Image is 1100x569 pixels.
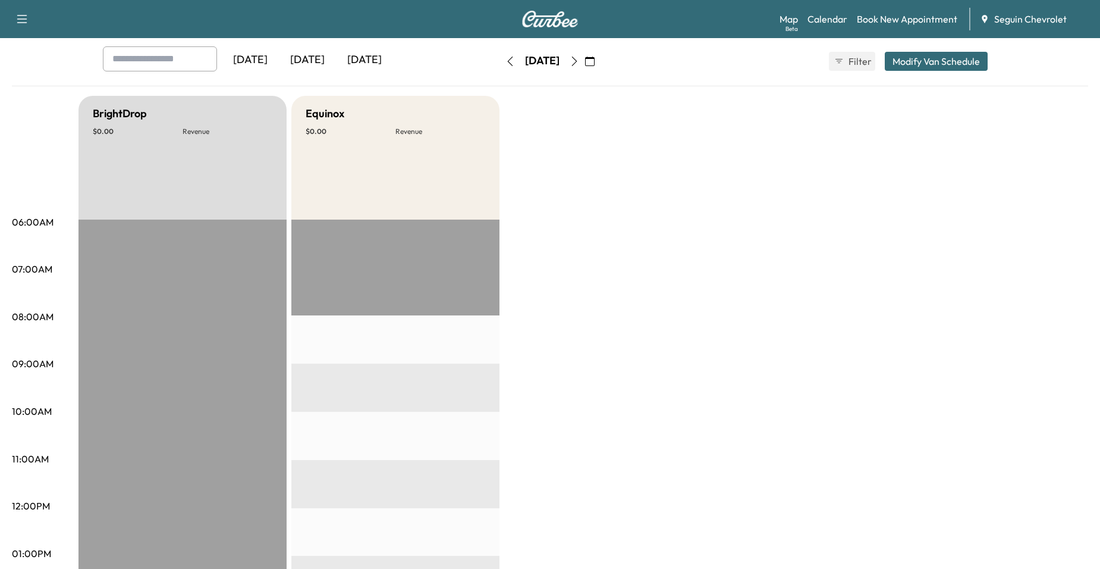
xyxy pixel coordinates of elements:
p: Revenue [395,127,485,136]
div: [DATE] [222,46,279,74]
a: Book New Appointment [857,12,957,26]
div: [DATE] [336,46,393,74]
p: 06:00AM [12,215,54,229]
p: 10:00AM [12,404,52,418]
button: Modify Van Schedule [885,52,988,71]
h5: Equinox [306,105,344,122]
p: 11:00AM [12,452,49,466]
p: 01:00PM [12,546,51,561]
span: Seguin Chevrolet [994,12,1067,26]
p: 07:00AM [12,262,52,276]
div: Beta [785,24,798,33]
p: Revenue [183,127,272,136]
p: $ 0.00 [306,127,395,136]
a: Calendar [807,12,847,26]
a: MapBeta [780,12,798,26]
p: $ 0.00 [93,127,183,136]
p: 09:00AM [12,357,54,371]
button: Filter [829,52,875,71]
p: 12:00PM [12,499,50,513]
p: 08:00AM [12,309,54,324]
h5: BrightDrop [93,105,147,122]
img: Curbee Logo [521,11,579,27]
div: [DATE] [525,54,560,68]
span: Filter [848,54,870,68]
div: [DATE] [279,46,336,74]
